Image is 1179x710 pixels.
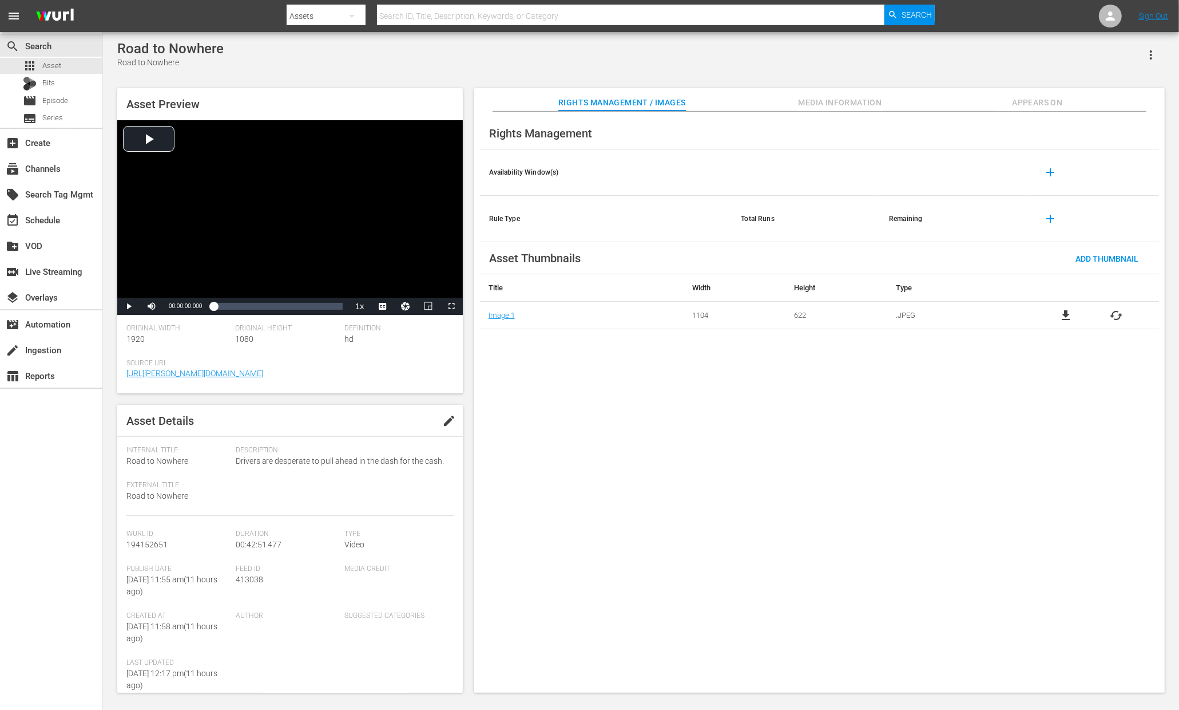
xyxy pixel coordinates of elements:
[27,3,82,30] img: ans4CAIJ8jUAAAAAAAAAAAAAAAAAAAAAAAAgQb4GAAAAAAAAAAAAAAAAAAAAAAAAJMjXAAAAAAAAAAAAAAAAAAAAAAAAgAT5G...
[6,162,19,176] span: Channels
[6,291,19,305] span: Overlays
[236,540,282,549] span: 00:42:51.477
[236,575,263,584] span: 413038
[42,77,55,89] span: Bits
[902,5,932,25] span: Search
[126,658,230,668] span: Last Updated
[126,359,448,368] span: Source Url
[236,455,448,467] span: Drivers are desperate to pull ahead in the dash for the cash.
[42,95,68,107] span: Episode
[6,265,19,279] span: Live Streaming
[169,303,202,309] span: 00:00:00.000
[1066,248,1148,269] button: Add Thumbnail
[236,565,339,574] span: Feed ID
[371,298,394,315] button: Captions
[6,318,19,332] span: Automation
[1109,309,1123,322] button: cached
[126,414,194,428] span: Asset Details
[236,612,339,621] span: Author
[42,112,63,124] span: Series
[23,59,37,73] span: Asset
[344,334,354,344] span: hd
[6,344,19,357] span: Ingestion
[435,407,463,435] button: edit
[126,575,217,596] span: [DATE] 11:55 am ( 11 hours ago )
[489,311,515,319] a: Image 1
[126,622,217,643] span: [DATE] 11:58 am ( 11 hours ago )
[344,565,448,574] span: Media Credit
[6,369,19,383] span: Reports
[23,112,37,125] span: Series
[442,414,456,428] span: edit
[480,149,732,196] th: Availability Window(s)
[236,324,339,333] span: Original Height
[126,324,230,333] span: Original Width
[6,214,19,227] span: Schedule
[126,530,230,539] span: Wurl Id
[480,196,732,242] th: Rule Type
[42,60,61,72] span: Asset
[126,456,188,466] span: Road to Nowhere
[236,446,448,455] span: Description:
[480,274,684,302] th: Title
[995,96,1081,110] span: Appears On
[1059,309,1073,322] a: file_download
[394,298,417,315] button: Jump To Time
[126,369,263,378] a: [URL][PERSON_NAME][DOMAIN_NAME]
[126,669,217,690] span: [DATE] 12:17 pm ( 11 hours ago )
[126,97,200,111] span: Asset Preview
[6,136,19,150] span: Create
[887,302,1023,329] td: .JPEG
[344,530,448,539] span: Type
[213,303,342,310] div: Progress Bar
[684,302,785,329] td: 1104
[489,127,592,140] span: Rights Management
[887,274,1023,302] th: Type
[785,302,887,329] td: 622
[684,274,785,302] th: Width
[417,298,440,315] button: Picture-in-Picture
[785,274,887,302] th: Height
[126,334,145,344] span: 1920
[126,481,230,490] span: External Title:
[1044,165,1058,179] span: add
[126,565,230,574] span: Publish Date
[344,612,448,621] span: Suggested Categories
[117,57,224,69] div: Road to Nowhere
[126,446,230,455] span: Internal Title:
[126,491,188,500] span: Road to Nowhere
[880,196,1027,242] th: Remaining
[344,540,364,549] span: Video
[884,5,935,25] button: Search
[1066,254,1148,263] span: Add Thumbnail
[348,298,371,315] button: Playback Rate
[117,120,463,315] div: Video Player
[1044,212,1058,226] span: add
[440,298,463,315] button: Fullscreen
[1037,159,1065,186] button: add
[23,77,37,90] div: Bits
[732,196,880,242] th: Total Runs
[344,324,448,333] span: Definition
[140,298,163,315] button: Mute
[6,40,19,53] span: Search
[126,540,168,549] span: 194152651
[558,96,685,110] span: Rights Management / Images
[1138,11,1168,21] a: Sign Out
[7,9,21,23] span: menu
[117,41,224,57] div: Road to Nowhere
[1037,205,1065,232] button: add
[489,251,581,265] span: Asset Thumbnails
[6,188,19,202] span: Search Tag Mgmt
[117,298,140,315] button: Play
[797,96,883,110] span: Media Information
[236,334,254,344] span: 1080
[126,612,230,621] span: Created At
[23,94,37,108] span: Episode
[236,530,339,539] span: Duration
[6,239,19,253] span: VOD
